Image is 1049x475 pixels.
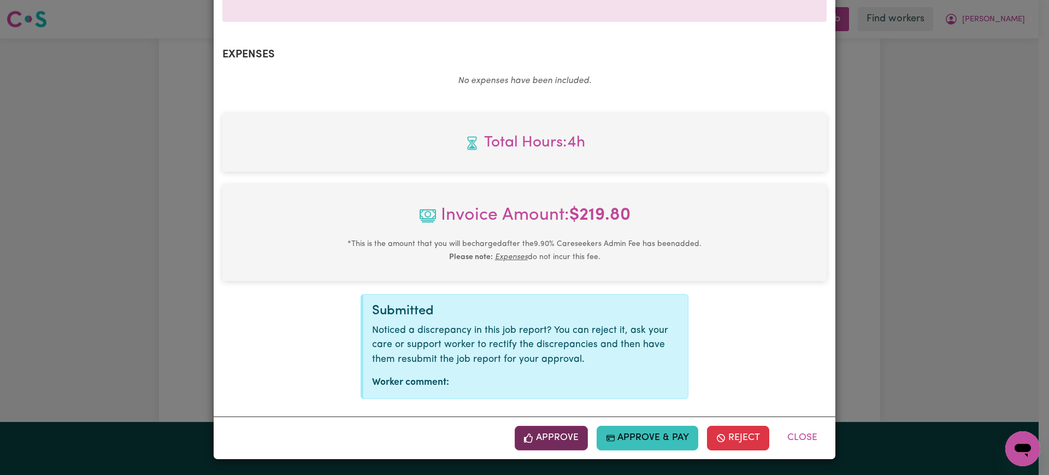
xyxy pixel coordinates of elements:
[347,240,702,261] small: This is the amount that you will be charged after the 9.90 % Careseekers Admin Fee has been added...
[778,426,827,450] button: Close
[231,131,818,154] span: Total hours worked: 4 hours
[372,324,679,367] p: Noticed a discrepancy in this job report? You can reject it, ask your care or support worker to r...
[515,426,588,450] button: Approve
[372,378,449,387] strong: Worker comment:
[449,253,493,261] b: Please note:
[222,48,827,61] h2: Expenses
[1005,431,1040,466] iframe: Button to launch messaging window
[597,426,699,450] button: Approve & Pay
[231,202,818,237] span: Invoice Amount:
[458,77,591,85] em: No expenses have been included.
[569,207,630,224] b: $ 219.80
[372,304,434,318] span: Submitted
[495,253,528,261] u: Expenses
[707,426,769,450] button: Reject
